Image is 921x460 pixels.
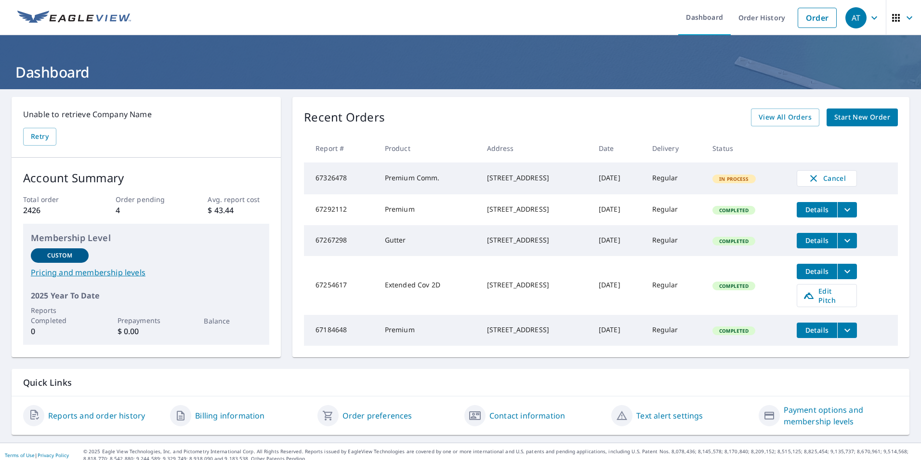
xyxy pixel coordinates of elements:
a: Order [798,8,837,28]
span: Retry [31,131,49,143]
img: EV Logo [17,11,131,25]
p: Avg. report cost [208,194,269,204]
button: Cancel [797,170,857,187]
p: | [5,452,69,458]
p: Reports Completed [31,305,89,325]
a: Order preferences [342,410,412,421]
td: Regular [645,225,705,256]
a: Billing information [195,410,264,421]
td: 67292112 [304,194,377,225]
p: Total order [23,194,85,204]
button: detailsBtn-67267298 [797,233,837,248]
span: Completed [713,238,754,244]
td: [DATE] [591,315,645,346]
td: 67326478 [304,162,377,194]
span: Edit Pitch [803,286,851,305]
p: Recent Orders [304,108,385,126]
p: Quick Links [23,377,898,389]
span: Details [803,236,831,245]
td: Extended Cov 2D [377,256,479,315]
th: Status [705,134,789,162]
span: Details [803,325,831,335]
td: Regular [645,256,705,315]
button: filesDropdownBtn-67184648 [837,323,857,338]
p: Order pending [116,194,177,204]
th: Product [377,134,479,162]
p: Membership Level [31,231,262,244]
td: 67184648 [304,315,377,346]
a: Pricing and membership levels [31,267,262,278]
td: [DATE] [591,162,645,194]
th: Address [479,134,591,162]
td: 67267298 [304,225,377,256]
th: Date [591,134,645,162]
p: $ 43.44 [208,204,269,216]
td: [DATE] [591,225,645,256]
th: Report # [304,134,377,162]
td: Premium [377,315,479,346]
button: filesDropdownBtn-67254617 [837,264,857,279]
span: Cancel [807,173,847,184]
button: detailsBtn-67292112 [797,202,837,217]
div: [STREET_ADDRESS] [487,280,583,290]
span: Completed [713,327,754,334]
button: Retry [23,128,56,146]
a: Text alert settings [636,410,703,421]
td: Premium [377,194,479,225]
a: Payment options and membership levels [784,404,898,427]
button: detailsBtn-67184648 [797,323,837,338]
p: 2426 [23,204,85,216]
a: View All Orders [751,108,819,126]
p: Unable to retrieve Company Name [23,108,269,120]
div: [STREET_ADDRESS] [487,325,583,335]
td: Premium Comm. [377,162,479,194]
div: [STREET_ADDRESS] [487,235,583,245]
p: Account Summary [23,169,269,187]
span: Details [803,205,831,214]
td: [DATE] [591,194,645,225]
p: Prepayments [118,315,175,325]
button: detailsBtn-67254617 [797,264,837,279]
p: 2025 Year To Date [31,290,262,301]
a: Start New Order [827,108,898,126]
td: Regular [645,194,705,225]
span: In Process [713,176,755,182]
span: View All Orders [759,111,812,123]
p: Balance [204,316,262,326]
p: 4 [116,204,177,216]
th: Delivery [645,134,705,162]
span: Completed [713,283,754,289]
td: Regular [645,162,705,194]
td: Gutter [377,225,479,256]
span: Details [803,267,831,276]
button: filesDropdownBtn-67292112 [837,202,857,217]
a: Reports and order history [48,410,145,421]
a: Edit Pitch [797,284,857,307]
div: [STREET_ADDRESS] [487,204,583,214]
a: Contact information [489,410,565,421]
button: filesDropdownBtn-67267298 [837,233,857,248]
span: Completed [713,207,754,214]
span: Start New Order [834,111,890,123]
p: Custom [47,251,72,260]
td: 67254617 [304,256,377,315]
td: Regular [645,315,705,346]
p: $ 0.00 [118,325,175,337]
td: [DATE] [591,256,645,315]
h1: Dashboard [12,62,909,82]
a: Terms of Use [5,452,35,459]
div: AT [845,7,867,28]
div: [STREET_ADDRESS] [487,173,583,183]
a: Privacy Policy [38,452,69,459]
p: 0 [31,325,89,337]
